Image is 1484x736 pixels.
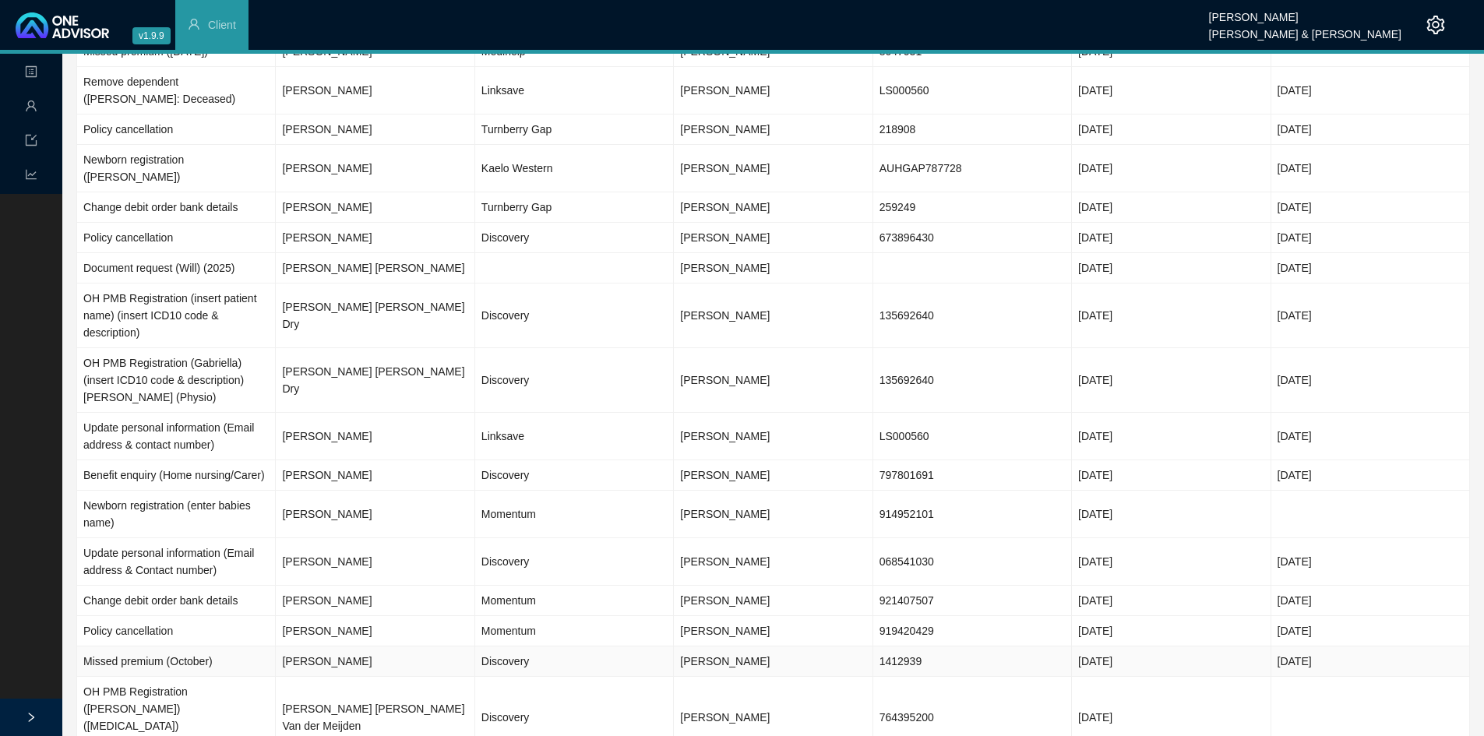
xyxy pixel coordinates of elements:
[276,348,474,413] td: [PERSON_NAME] [PERSON_NAME] Dry
[25,161,37,192] span: line-chart
[276,145,474,192] td: [PERSON_NAME]
[77,646,276,677] td: Missed premium (October)
[475,460,674,491] td: Discovery
[77,413,276,460] td: Update personal information (Email address & contact number)
[77,538,276,586] td: Update personal information (Email address & Contact number)
[77,145,276,192] td: Newborn registration ([PERSON_NAME])
[873,223,1072,253] td: 673896430
[1072,67,1271,114] td: [DATE]
[26,712,37,723] span: right
[475,192,674,223] td: Turnberry Gap
[276,253,474,283] td: [PERSON_NAME] [PERSON_NAME]
[680,555,770,568] span: [PERSON_NAME]
[873,348,1072,413] td: 135692640
[1072,646,1271,677] td: [DATE]
[77,348,276,413] td: OH PMB Registration (Gabriella) (insert ICD10 code & description) [PERSON_NAME] (Physio)
[208,19,236,31] span: Client
[475,283,674,348] td: Discovery
[475,646,674,677] td: Discovery
[77,192,276,223] td: Change debit order bank details
[680,262,770,274] span: [PERSON_NAME]
[1072,616,1271,646] td: [DATE]
[1072,283,1271,348] td: [DATE]
[1271,538,1470,586] td: [DATE]
[873,586,1072,616] td: 921407507
[132,27,171,44] span: v1.9.9
[680,711,770,724] span: [PERSON_NAME]
[873,67,1072,114] td: LS000560
[1209,21,1401,38] div: [PERSON_NAME] & [PERSON_NAME]
[1072,460,1271,491] td: [DATE]
[1271,348,1470,413] td: [DATE]
[475,145,674,192] td: Kaelo Western
[680,84,770,97] span: [PERSON_NAME]
[276,491,474,538] td: [PERSON_NAME]
[475,114,674,145] td: Turnberry Gap
[276,460,474,491] td: [PERSON_NAME]
[475,348,674,413] td: Discovery
[276,114,474,145] td: [PERSON_NAME]
[1072,253,1271,283] td: [DATE]
[25,93,37,124] span: user
[276,192,474,223] td: [PERSON_NAME]
[1072,491,1271,538] td: [DATE]
[873,646,1072,677] td: 1412939
[1072,192,1271,223] td: [DATE]
[1072,586,1271,616] td: [DATE]
[680,374,770,386] span: [PERSON_NAME]
[680,309,770,322] span: [PERSON_NAME]
[873,616,1072,646] td: 919420429
[276,283,474,348] td: [PERSON_NAME] [PERSON_NAME] Dry
[276,413,474,460] td: [PERSON_NAME]
[276,223,474,253] td: [PERSON_NAME]
[77,586,276,616] td: Change debit order bank details
[1271,114,1470,145] td: [DATE]
[475,223,674,253] td: Discovery
[680,594,770,607] span: [PERSON_NAME]
[25,127,37,158] span: import
[680,469,770,481] span: [PERSON_NAME]
[475,538,674,586] td: Discovery
[680,231,770,244] span: [PERSON_NAME]
[680,625,770,637] span: [PERSON_NAME]
[873,283,1072,348] td: 135692640
[873,460,1072,491] td: 797801691
[1072,348,1271,413] td: [DATE]
[475,616,674,646] td: Momentum
[680,430,770,442] span: [PERSON_NAME]
[16,12,109,38] img: 2df55531c6924b55f21c4cf5d4484680-logo-light.svg
[77,253,276,283] td: Document request (Will) (2025)
[77,223,276,253] td: Policy cancellation
[276,67,474,114] td: [PERSON_NAME]
[1271,283,1470,348] td: [DATE]
[1072,223,1271,253] td: [DATE]
[1271,586,1470,616] td: [DATE]
[1271,413,1470,460] td: [DATE]
[1271,646,1470,677] td: [DATE]
[77,491,276,538] td: Newborn registration (enter babies name)
[276,586,474,616] td: [PERSON_NAME]
[1072,413,1271,460] td: [DATE]
[873,413,1072,460] td: LS000560
[1271,223,1470,253] td: [DATE]
[1271,192,1470,223] td: [DATE]
[680,162,770,174] span: [PERSON_NAME]
[475,586,674,616] td: Momentum
[873,491,1072,538] td: 914952101
[680,655,770,667] span: [PERSON_NAME]
[873,538,1072,586] td: 068541030
[1072,145,1271,192] td: [DATE]
[475,67,674,114] td: Linksave
[276,538,474,586] td: [PERSON_NAME]
[1271,67,1470,114] td: [DATE]
[1209,4,1401,21] div: [PERSON_NAME]
[77,283,276,348] td: OH PMB Registration (insert patient name) (insert ICD10 code & description)
[77,460,276,491] td: Benefit enquiry (Home nursing/Carer)
[1426,16,1445,34] span: setting
[1271,253,1470,283] td: [DATE]
[873,145,1072,192] td: AUHGAP787728
[77,114,276,145] td: Policy cancellation
[1072,538,1271,586] td: [DATE]
[1271,145,1470,192] td: [DATE]
[77,616,276,646] td: Policy cancellation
